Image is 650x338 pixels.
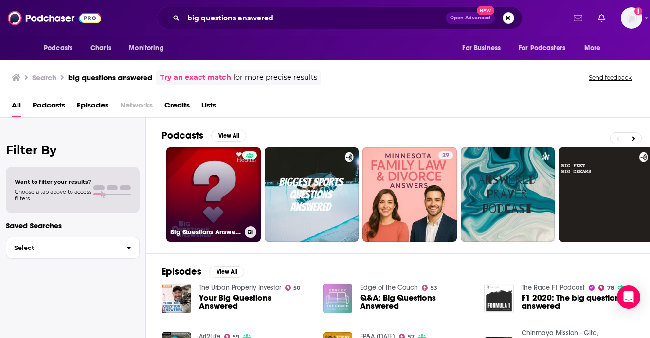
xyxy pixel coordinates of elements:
[157,7,523,29] div: Search podcasts, credits, & more...
[90,41,111,55] span: Charts
[209,266,244,278] button: View All
[120,97,153,117] span: Networks
[285,285,301,291] a: 50
[201,97,216,117] a: Lists
[477,6,494,15] span: New
[584,41,601,55] span: More
[293,286,300,290] span: 50
[446,12,495,24] button: Open AdvancedNew
[199,294,311,310] a: Your Big Questions Answered
[15,178,91,185] span: Want to filter your results?
[522,294,634,310] a: F1 2020: The big questions answered
[162,129,203,142] h2: Podcasts
[323,284,353,313] img: Q&A: Big Questions Answered
[162,266,244,278] a: EpisodesView All
[6,143,140,157] h2: Filter By
[68,73,152,82] h3: big questions answered
[37,39,85,57] button: open menu
[164,97,190,117] a: Credits
[607,286,614,290] span: 78
[162,129,246,142] a: PodcastsView All
[166,147,261,242] a: Big Questions Answered
[199,284,281,292] a: The Urban Property Investor
[77,97,108,117] a: Episodes
[6,221,140,230] p: Saved Searches
[586,73,634,82] button: Send feedback
[44,41,72,55] span: Podcasts
[33,97,65,117] a: Podcasts
[450,16,490,20] span: Open Advanced
[438,151,453,159] a: 29
[484,284,514,313] img: F1 2020: The big questions answered
[162,266,201,278] h2: Episodes
[162,284,191,313] img: Your Big Questions Answered
[522,284,585,292] a: The Race F1 Podcast
[570,10,586,26] a: Show notifications dropdown
[617,285,640,309] div: Open Intercom Messenger
[160,72,231,83] a: Try an exact match
[170,228,241,236] h3: Big Questions Answered
[594,10,609,26] a: Show notifications dropdown
[129,41,163,55] span: Monitoring
[8,9,101,27] img: Podchaser - Follow, Share and Rate Podcasts
[122,39,176,57] button: open menu
[32,73,56,82] h3: Search
[512,39,579,57] button: open menu
[598,285,614,291] a: 78
[360,284,418,292] a: Edge of the Couch
[183,10,446,26] input: Search podcasts, credits, & more...
[362,147,457,242] a: 29
[15,188,91,202] span: Choose a tab above to access filters.
[6,245,119,251] span: Select
[621,7,642,29] button: Show profile menu
[462,41,501,55] span: For Business
[621,7,642,29] img: User Profile
[12,97,21,117] a: All
[360,294,472,310] a: Q&A: Big Questions Answered
[431,286,437,290] span: 53
[455,39,513,57] button: open menu
[634,7,642,15] svg: Add a profile image
[578,39,613,57] button: open menu
[422,285,437,291] a: 53
[84,39,117,57] a: Charts
[6,237,140,259] button: Select
[621,7,642,29] span: Logged in as mtraynor
[442,151,449,160] span: 29
[211,130,246,142] button: View All
[519,41,565,55] span: For Podcasters
[233,72,317,83] span: for more precise results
